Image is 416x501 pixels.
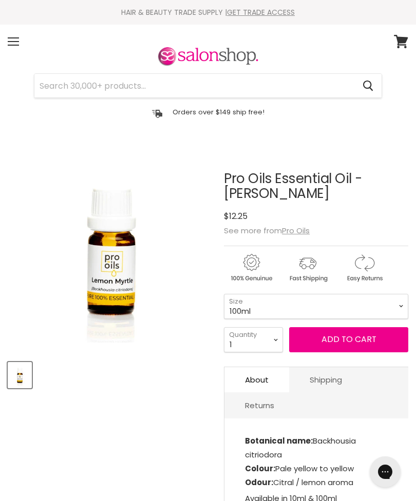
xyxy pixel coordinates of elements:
select: Quantity [224,327,283,352]
form: Product [34,73,382,98]
span: See more from [224,225,310,236]
div: Product thumbnails [6,359,216,388]
img: shipping.gif [280,252,335,284]
button: Search [354,74,382,97]
img: Pro Oils Essential Oil - Lemon Myrtle [9,363,31,387]
span: Backhousia citriodora Pale yellow to yellow Citral / lemon aroma [245,435,356,488]
button: Add to cart [289,327,408,352]
p: Orders over $149 ship free! [173,108,264,116]
img: genuine.gif [224,252,278,284]
input: Search [34,74,354,97]
strong: Colour: [245,463,275,474]
strong: Botanical name: [245,435,313,446]
a: Pro Oils [282,225,310,236]
iframe: Gorgias live chat messenger [365,453,406,491]
h1: Pro Oils Essential Oil - [PERSON_NAME] [224,171,408,201]
a: Shipping [289,367,363,392]
img: returns.gif [337,252,391,284]
a: Returns [224,393,295,418]
span: $12.25 [224,210,248,222]
button: Pro Oils Essential Oil - Lemon Myrtle [8,362,32,388]
strong: Odour: [245,477,273,488]
a: About [224,367,289,392]
span: Add to cart [322,333,376,345]
div: Pro Oils Essential Oil - Lemon Myrtle image. Click or Scroll to Zoom. [8,146,214,352]
a: GET TRADE ACCESS [227,7,295,17]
